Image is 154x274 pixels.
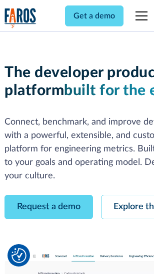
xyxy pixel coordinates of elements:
div: menu [129,4,149,28]
a: Request a demo [4,195,93,219]
a: home [4,8,36,28]
img: Logo of the analytics and reporting company Faros. [4,8,36,28]
button: Cookie Settings [11,248,26,263]
a: Get a demo [65,5,123,26]
img: Revisit consent button [11,248,26,263]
